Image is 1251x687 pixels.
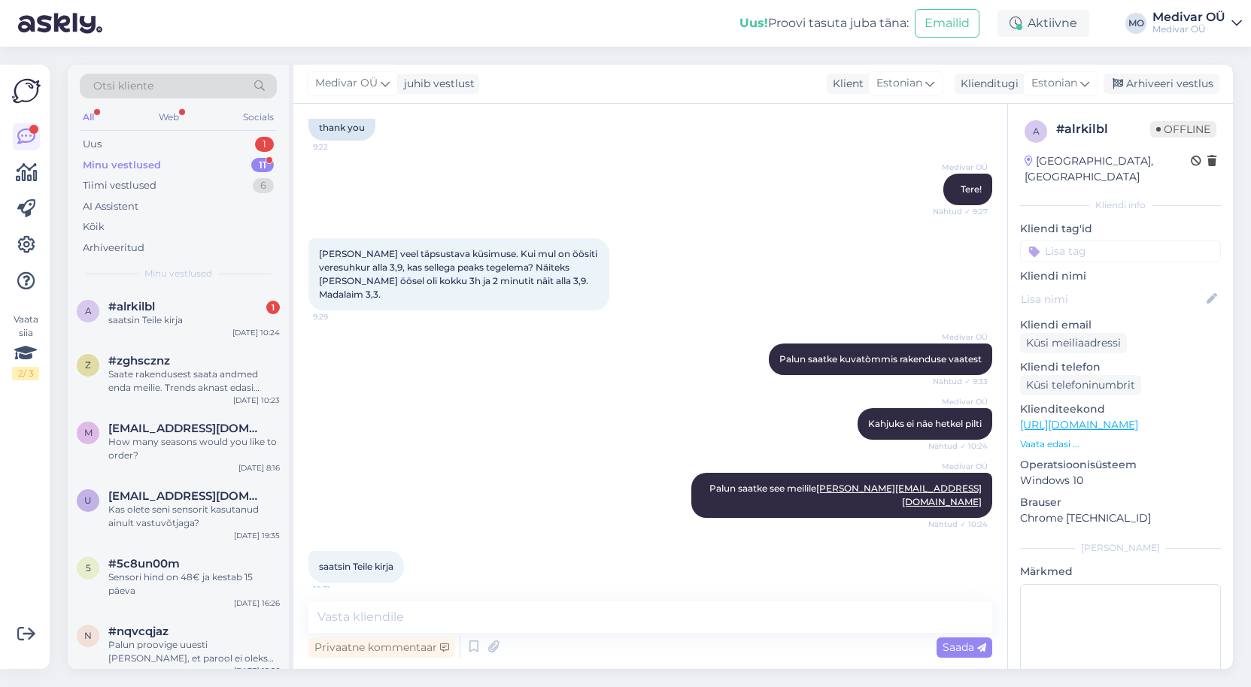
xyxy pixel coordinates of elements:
div: Küsi telefoninumbrit [1020,375,1141,395]
div: [DATE] 15:56 [234,665,280,676]
div: [DATE] 10:23 [233,395,280,406]
p: Operatsioonisüsteem [1020,457,1221,473]
p: Brauser [1020,495,1221,510]
div: Palun proovige uuesti [PERSON_NAME], et parool ei oleks ùle 16 tâhemârgi [108,638,280,665]
div: Küsi meiliaadressi [1020,333,1127,353]
p: Kliendi nimi [1020,268,1221,284]
div: MO [1125,13,1146,34]
div: [DATE] 16:26 [234,598,280,609]
div: Arhiveeritud [83,241,144,256]
span: Medivar OÜ [315,75,378,92]
p: Chrome [TECHNICAL_ID] [1020,510,1221,526]
div: Privaatne kommentaar [308,637,455,658]
p: Klienditeekond [1020,401,1221,417]
div: AI Assistent [83,199,138,214]
div: Vaata siia [12,313,39,380]
span: #nqvcqjaz [108,625,169,638]
div: Sensori hind on 48€ ja kestab 15 päeva [108,570,280,598]
div: Minu vestlused [83,158,161,173]
div: Tiimi vestlused [83,178,156,193]
div: saatsin Teile kirja [108,313,280,327]
div: Uus [83,137,102,152]
div: [PERSON_NAME] [1020,541,1221,555]
span: n [84,630,92,641]
div: Klienditugi [955,76,1019,92]
div: juhib vestlust [398,76,475,92]
span: Estonian [876,75,922,92]
span: a [85,305,92,316]
span: Minu vestlused [144,267,212,280]
span: [PERSON_NAME] veel täpsustava küsimuse. Kui mul on öösiti veresuhkur alla 3,9, kas sellega peaks ... [319,248,600,300]
div: 1 [255,137,274,152]
span: a [1033,126,1040,137]
a: [URL][DOMAIN_NAME] [1020,418,1138,431]
div: 1 [266,301,280,314]
span: 5 [86,562,91,574]
div: thank you [308,115,375,141]
input: Lisa nimi [1021,291,1204,307]
div: Arhiveeri vestlus [1104,74,1219,94]
span: #alrkilbl [108,300,155,313]
div: Aktiivne [997,10,1089,37]
span: Nähtud ✓ 10:24 [928,519,988,530]
div: Medivar OÜ [1152,23,1225,35]
div: [DATE] 10:24 [232,327,280,338]
span: Nähtud ✓ 10:24 [928,440,988,452]
span: Medivar OÜ [931,162,988,173]
p: Windows 10 [1020,473,1221,489]
span: Medivar OÜ [931,396,988,407]
div: [GEOGRAPHIC_DATA], [GEOGRAPHIC_DATA] [1025,153,1191,185]
img: Askly Logo [12,77,41,105]
span: Saada [943,640,986,654]
span: M [84,427,93,438]
div: [DATE] 19:35 [234,530,280,541]
div: 11 [251,158,274,173]
b: Uus! [739,16,768,30]
span: Medivar OÜ [931,461,988,472]
div: Kliendi info [1020,198,1221,212]
span: #5c8un00m [108,557,180,570]
div: # alrkilbl [1056,120,1150,138]
div: [DATE] 8:16 [238,462,280,474]
div: Klient [827,76,864,92]
a: Medivar OÜMedivar OÜ [1152,11,1242,35]
a: [PERSON_NAME][EMAIL_ADDRESS][DOMAIN_NAME] [816,483,982,507]
span: 9:22 [313,141,369,153]
span: Otsi kliente [93,78,153,94]
span: Margit692@hotmail.com [108,422,265,435]
div: 2 / 3 [12,367,39,380]
div: Proovi tasuta juba täna: [739,14,909,32]
span: 10:31 [313,583,369,595]
p: Kliendi telefon [1020,359,1221,375]
div: Kas olete seni sensorit kasutanud ainult vastuvõtjaga? [108,503,280,530]
p: Kliendi email [1020,317,1221,333]
p: Kliendi tag'id [1020,221,1221,237]
div: Web [156,107,182,127]
div: Medivar OÜ [1152,11,1225,23]
div: Kõik [83,219,105,235]
div: Saate rakendusest saata andmed enda meilie. Trends aknast edasi üleval [PERSON_NAME] "kiri" ikoon... [108,368,280,395]
input: Lisa tag [1020,240,1221,262]
div: How many seasons would you like to order? [108,435,280,462]
span: Palun saatke kuvatòmmis rakenduse vaatest [779,353,982,365]
span: z [85,359,91,371]
p: Märkmed [1020,564,1221,580]
span: Nähtud ✓ 9:27 [931,206,988,217]
div: All [80,107,97,127]
button: Emailid [915,9,979,38]
span: #zghscznz [108,354,170,368]
span: Estonian [1031,75,1077,92]
p: Vaata edasi ... [1020,437,1221,451]
span: Offline [1150,121,1216,138]
span: Nähtud ✓ 9:33 [931,376,988,387]
span: ulrikapajusalu@gmail.com [108,489,265,503]
span: Tere! [961,183,982,195]
span: Kahjuks ei näe hetkel pilti [868,418,982,429]
span: Medivar OÜ [931,331,988,343]
span: u [84,495,92,506]
span: saatsin Teile kirja [319,561,393,572]
span: Palun saatke see meilile [709,483,982,507]
div: Socials [240,107,277,127]
span: 9:29 [313,311,369,322]
div: 6 [253,178,274,193]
